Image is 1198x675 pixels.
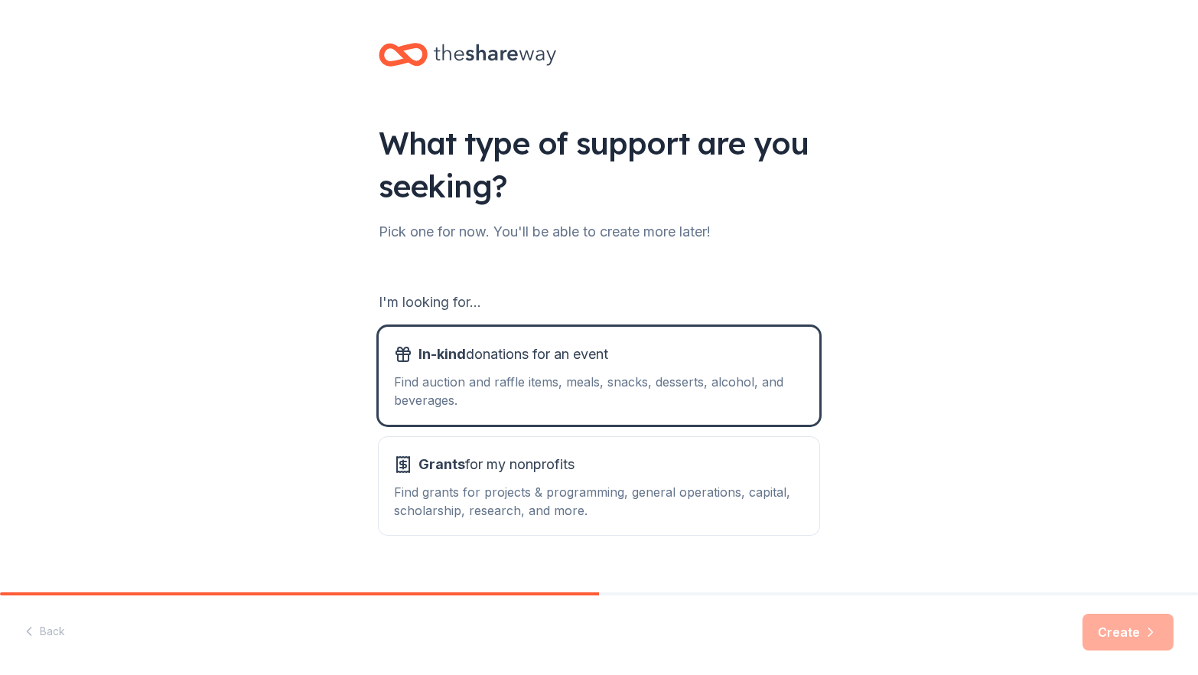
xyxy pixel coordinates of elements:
[394,483,804,520] div: Find grants for projects & programming, general operations, capital, scholarship, research, and m...
[379,122,819,207] div: What type of support are you seeking?
[379,220,819,244] div: Pick one for now. You'll be able to create more later!
[379,327,819,425] button: In-kinddonations for an eventFind auction and raffle items, meals, snacks, desserts, alcohol, and...
[379,437,819,535] button: Grantsfor my nonprofitsFind grants for projects & programming, general operations, capital, schol...
[418,452,575,477] span: for my nonprofits
[394,373,804,409] div: Find auction and raffle items, meals, snacks, desserts, alcohol, and beverages.
[418,456,465,472] span: Grants
[379,290,819,315] div: I'm looking for...
[418,346,466,362] span: In-kind
[418,342,608,367] span: donations for an event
